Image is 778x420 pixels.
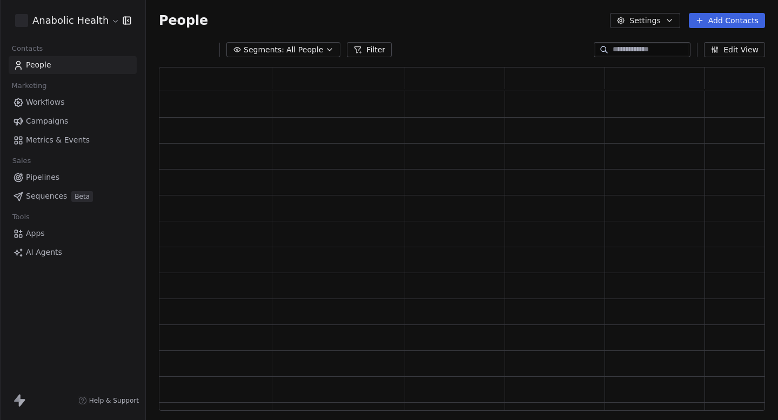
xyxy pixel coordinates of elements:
[8,153,36,169] span: Sales
[26,247,62,258] span: AI Agents
[8,209,34,225] span: Tools
[9,112,137,130] a: Campaigns
[9,56,137,74] a: People
[89,396,139,405] span: Help & Support
[704,42,765,57] button: Edit View
[26,191,67,202] span: Sequences
[26,59,51,71] span: People
[9,225,137,242] a: Apps
[9,187,137,205] a: SequencesBeta
[689,13,765,28] button: Add Contacts
[244,44,284,56] span: Segments:
[26,116,68,127] span: Campaigns
[78,396,139,405] a: Help & Support
[26,134,90,146] span: Metrics & Events
[7,78,51,94] span: Marketing
[71,191,93,202] span: Beta
[32,13,109,28] span: Anabolic Health
[347,42,392,57] button: Filter
[26,97,65,108] span: Workflows
[286,44,323,56] span: All People
[610,13,680,28] button: Settings
[26,172,59,183] span: Pipelines
[9,243,137,261] a: AI Agents
[13,11,115,30] button: Anabolic Health
[26,228,45,239] span: Apps
[7,40,48,57] span: Contacts
[9,93,137,111] a: Workflows
[9,131,137,149] a: Metrics & Events
[159,12,208,29] span: People
[9,168,137,186] a: Pipelines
